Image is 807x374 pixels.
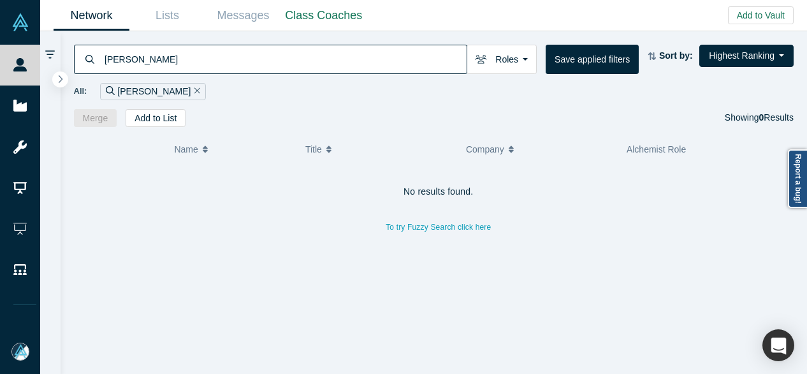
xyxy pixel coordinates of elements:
[74,85,87,98] span: All:
[281,1,367,31] a: Class Coaches
[546,45,639,74] button: Save applied filters
[100,83,206,100] div: [PERSON_NAME]
[659,50,693,61] strong: Sort by:
[11,13,29,31] img: Alchemist Vault Logo
[191,84,200,99] button: Remove Filter
[699,45,794,67] button: Highest Ranking
[377,219,500,236] button: To try Fuzzy Search click here
[129,1,205,31] a: Lists
[466,136,504,163] span: Company
[728,6,794,24] button: Add to Vault
[305,136,322,163] span: Title
[126,109,185,127] button: Add to List
[788,149,807,208] a: Report a bug!
[174,136,292,163] button: Name
[759,112,794,123] span: Results
[174,136,198,163] span: Name
[74,186,804,197] h4: No results found.
[103,44,467,74] input: Search by name, title, company, summary, expertise, investment criteria or topics of focus
[205,1,281,31] a: Messages
[305,136,453,163] button: Title
[627,144,686,154] span: Alchemist Role
[725,109,794,127] div: Showing
[467,45,537,74] button: Roles
[466,136,613,163] button: Company
[11,343,29,361] img: Mia Scott's Account
[759,112,764,123] strong: 0
[74,109,117,127] button: Merge
[54,1,129,31] a: Network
